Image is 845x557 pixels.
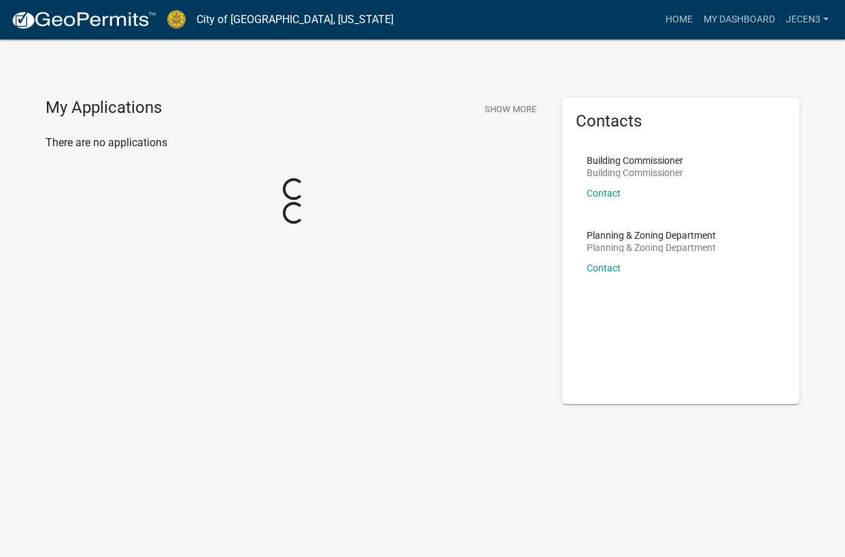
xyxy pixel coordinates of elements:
a: Contact [587,188,621,199]
a: JECen3 [780,7,834,33]
a: My Dashboard [698,7,780,33]
a: Contact [587,263,621,273]
a: City of [GEOGRAPHIC_DATA], [US_STATE] [196,8,394,31]
p: Planning & Zoning Department [587,231,716,240]
a: Home [660,7,698,33]
p: Building Commissioner [587,168,683,178]
p: Planning & Zoning Department [587,243,716,252]
p: Building Commissioner [587,156,683,165]
button: Show More [479,98,542,120]
img: City of Jeffersonville, Indiana [167,10,186,29]
h5: Contacts [576,112,787,131]
p: There are no applications [46,135,542,151]
h4: My Applications [46,98,162,118]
